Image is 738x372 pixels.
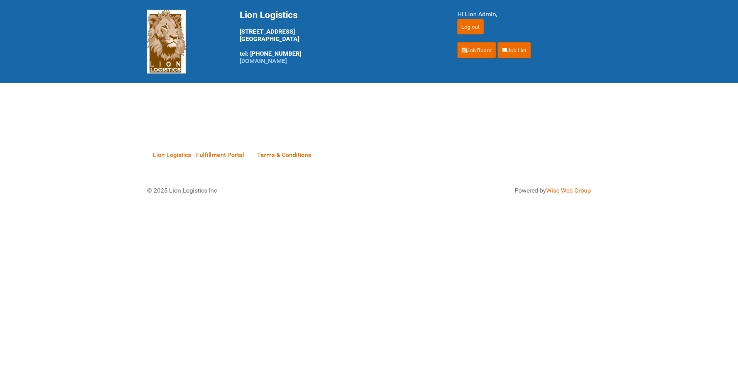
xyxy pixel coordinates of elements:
[147,143,250,167] a: Lion Logistics - Fulfillment Portal
[240,10,298,20] span: Lion Logistics
[153,151,244,159] span: Lion Logistics - Fulfillment Portal
[251,143,317,167] a: Terms & Conditions
[141,180,365,201] div: © 2025 Lion Logistics Inc
[457,19,484,34] input: Log out
[498,42,531,58] a: Job List
[379,186,591,195] div: Powered by
[240,57,287,65] a: [DOMAIN_NAME]
[257,151,311,159] span: Terms & Conditions
[546,187,591,194] a: Wise Web Group
[457,10,591,19] div: Hi Lion Admin,
[457,42,496,58] a: Job Board
[147,38,186,45] a: Lion Logistics
[240,10,438,65] div: [STREET_ADDRESS] [GEOGRAPHIC_DATA] tel: [PHONE_NUMBER]
[147,10,186,73] img: Lion Logistics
